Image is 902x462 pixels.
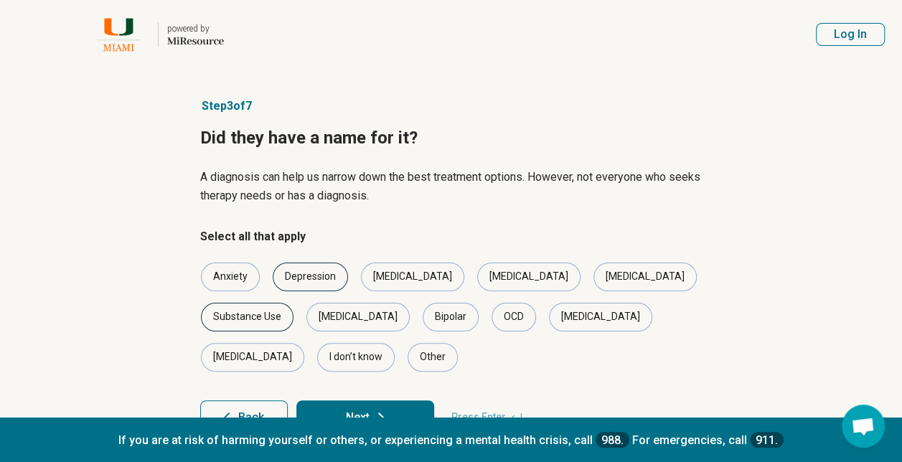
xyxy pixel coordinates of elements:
h1: Did they have a name for it? [200,126,703,151]
a: 911. [750,431,784,448]
legend: Select all that apply [200,228,306,245]
button: Next [296,400,434,435]
p: If you are at risk of harming yourself or others, or experiencing a mental health crisis, call Fo... [14,431,888,448]
div: [MEDICAL_DATA] [477,263,581,291]
button: Log In [816,23,885,46]
div: [MEDICAL_DATA] [549,303,652,331]
div: [MEDICAL_DATA] [361,263,464,291]
a: University of Miamipowered by [17,17,224,52]
div: Anxiety [201,263,260,291]
div: powered by [167,22,224,35]
a: 988. [596,431,629,448]
a: Open chat [842,405,885,448]
div: Depression [273,263,348,291]
div: I don’t know [317,343,395,372]
div: [MEDICAL_DATA] [201,343,304,372]
div: Substance Use [201,303,293,331]
div: OCD [492,303,536,331]
div: Other [408,343,458,372]
img: University of Miami [88,17,149,52]
span: Back [238,412,264,423]
p: A diagnosis can help us narrow down the best treatment options. However, not everyone who seeks t... [200,168,703,205]
p: Step 3 of 7 [200,98,703,115]
button: Back [200,400,288,435]
div: [MEDICAL_DATA] [306,303,410,331]
div: [MEDICAL_DATA] [593,263,697,291]
div: Bipolar [423,303,479,331]
span: Press Enter [443,400,532,435]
